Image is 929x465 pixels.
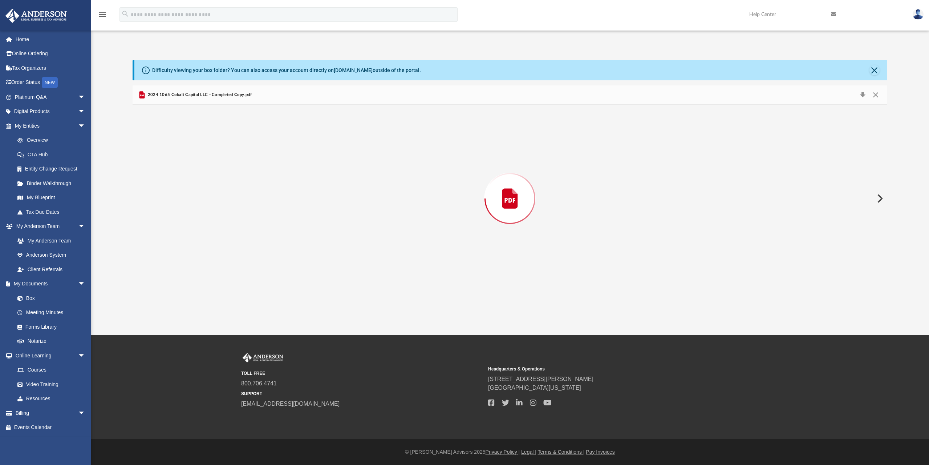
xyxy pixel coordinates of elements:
div: Preview [133,85,887,292]
div: NEW [42,77,58,88]
button: Close [869,90,882,100]
a: My Entitiesarrow_drop_down [5,119,96,133]
a: Resources [10,392,93,406]
img: Anderson Advisors Platinum Portal [3,9,69,23]
button: Next File [871,188,887,209]
small: SUPPORT [241,390,483,397]
a: Privacy Policy | [486,449,520,455]
span: arrow_drop_down [78,348,93,363]
a: Box [10,291,89,305]
a: Anderson System [10,248,93,262]
small: Headquarters & Operations [488,366,730,372]
a: Entity Change Request [10,162,96,176]
a: Order StatusNEW [5,75,96,90]
a: Binder Walkthrough [10,176,96,191]
a: Home [5,32,96,47]
button: Download [856,90,869,100]
a: Billingarrow_drop_down [5,406,96,420]
img: User Pic [913,9,924,20]
span: 2024 1065 Cobalt Capital LLC - Completed Copy.pdf [146,92,252,98]
a: Terms & Conditions | [538,449,585,455]
a: menu [98,14,107,19]
span: arrow_drop_down [78,119,93,133]
a: Notarize [10,334,93,349]
a: Legal | [521,449,536,455]
a: Tax Organizers [5,61,96,75]
i: search [121,10,129,18]
span: arrow_drop_down [78,104,93,119]
span: arrow_drop_down [78,219,93,234]
i: menu [98,10,107,19]
a: [GEOGRAPHIC_DATA][US_STATE] [488,385,581,391]
a: Online Learningarrow_drop_down [5,348,93,363]
a: CTA Hub [10,147,96,162]
a: [STREET_ADDRESS][PERSON_NAME] [488,376,593,382]
img: Anderson Advisors Platinum Portal [241,353,285,362]
a: Video Training [10,377,89,392]
small: TOLL FREE [241,370,483,377]
span: arrow_drop_down [78,406,93,421]
a: My Documentsarrow_drop_down [5,277,93,291]
span: arrow_drop_down [78,277,93,292]
a: Pay Invoices [586,449,614,455]
a: 800.706.4741 [241,380,277,386]
a: Forms Library [10,320,89,334]
a: My Anderson Team [10,233,89,248]
a: Events Calendar [5,420,96,435]
a: Overview [10,133,96,148]
a: Courses [10,363,93,377]
a: Platinum Q&Aarrow_drop_down [5,90,96,104]
a: Digital Productsarrow_drop_down [5,104,96,119]
div: Difficulty viewing your box folder? You can also access your account directly on outside of the p... [152,67,421,74]
a: Online Ordering [5,47,96,61]
a: [DOMAIN_NAME] [334,67,373,73]
a: Client Referrals [10,262,93,277]
a: Meeting Minutes [10,305,93,320]
span: arrow_drop_down [78,90,93,105]
a: My Blueprint [10,191,93,205]
div: © [PERSON_NAME] Advisors 2025 [91,448,929,456]
a: My Anderson Teamarrow_drop_down [5,219,93,234]
a: Tax Due Dates [10,205,96,219]
a: [EMAIL_ADDRESS][DOMAIN_NAME] [241,401,340,407]
button: Close [869,65,880,75]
